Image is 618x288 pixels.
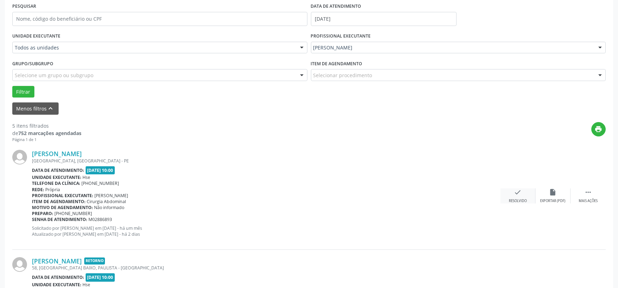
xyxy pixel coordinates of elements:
label: UNIDADE EXECUTANTE [12,31,60,42]
i:  [584,188,592,196]
b: Telefone da clínica: [32,180,80,186]
span: M02886893 [89,216,112,222]
div: Exportar (PDF) [540,199,566,203]
i: insert_drive_file [549,188,557,196]
i: check [514,188,522,196]
div: 5 itens filtrados [12,122,81,129]
i: keyboard_arrow_up [47,105,55,112]
span: [PHONE_NUMBER] [55,210,92,216]
strong: 752 marcações agendadas [18,130,81,136]
i: print [595,125,603,133]
input: Selecione um intervalo [311,12,457,26]
img: img [12,257,27,272]
span: [PERSON_NAME] [313,44,592,51]
input: Nome, código do beneficiário ou CPF [12,12,307,26]
button: Menos filtroskeyboard_arrow_up [12,102,59,115]
div: [GEOGRAPHIC_DATA], [GEOGRAPHIC_DATA] - PE [32,158,500,164]
label: Grupo/Subgrupo [12,58,53,69]
div: Mais ações [579,199,598,203]
span: Cirurgia Abdominal [87,199,126,205]
span: [DATE] 10:00 [86,166,115,174]
button: print [591,122,606,136]
b: Preparo: [32,210,53,216]
b: Item de agendamento: [32,199,86,205]
span: [DATE] 10:00 [86,273,115,281]
label: DATA DE ATENDIMENTO [311,1,361,12]
a: [PERSON_NAME] [32,257,82,265]
b: Data de atendimento: [32,167,84,173]
img: img [12,150,27,165]
label: PESQUISAR [12,1,36,12]
span: Não informado [94,205,125,210]
label: PROFISSIONAL EXECUTANTE [311,31,371,42]
span: Hse [83,282,91,288]
div: Resolvido [509,199,527,203]
div: Página 1 de 1 [12,137,81,143]
p: Solicitado por [PERSON_NAME] em [DATE] - há um mês Atualizado por [PERSON_NAME] em [DATE] - há 2 ... [32,225,500,237]
span: Todos as unidades [15,44,293,51]
b: Unidade executante: [32,174,81,180]
span: Retorno [84,257,105,265]
b: Rede: [32,187,44,193]
b: Senha de atendimento: [32,216,87,222]
span: [PERSON_NAME] [95,193,128,199]
span: Própria [46,187,60,193]
div: de [12,129,81,137]
span: Selecionar procedimento [313,72,372,79]
span: Selecione um grupo ou subgrupo [15,72,93,79]
b: Motivo de agendamento: [32,205,93,210]
b: Data de atendimento: [32,274,84,280]
a: [PERSON_NAME] [32,150,82,158]
label: Item de agendamento [311,58,363,69]
b: Profissional executante: [32,193,93,199]
b: Unidade executante: [32,282,81,288]
span: Hse [83,174,91,180]
span: [PHONE_NUMBER] [82,180,119,186]
div: 58, [GEOGRAPHIC_DATA] BAIXO, PAULISTA - [GEOGRAPHIC_DATA] [32,265,500,271]
button: Filtrar [12,86,34,98]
